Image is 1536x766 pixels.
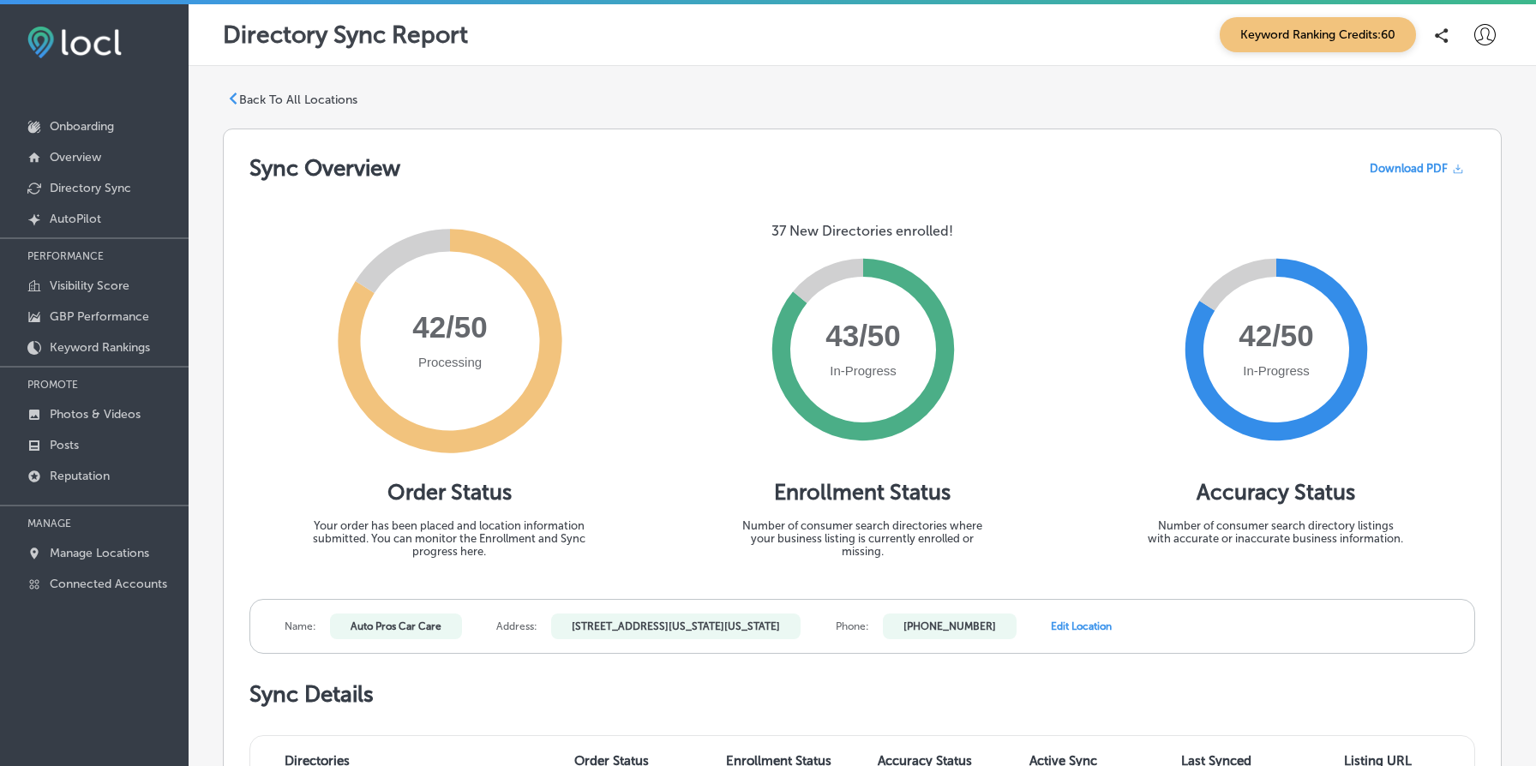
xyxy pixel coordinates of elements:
[1197,479,1355,506] h1: Accuracy Status
[330,613,462,639] p: Auto Pros Car Care
[239,93,357,107] p: Back To All Locations
[50,278,129,293] p: Visibility Score
[299,519,599,558] p: Your order has been placed and location information submitted. You can monitor the Enrollment and...
[734,519,991,558] p: Number of consumer search directories where your business listing is currently enrolled or missing.
[223,21,468,49] p: Directory Sync Report
[285,620,316,632] label: Name:
[50,212,101,226] p: AutoPilot
[1051,620,1112,632] a: Edit Location
[249,155,400,182] h1: Sync Overview
[50,309,149,324] p: GBP Performance
[551,613,801,639] p: [STREET_ADDRESS][US_STATE][US_STATE]
[227,93,357,108] a: Back To All Locations
[249,681,1475,708] h1: Sync Details
[496,620,537,632] label: Address:
[1370,162,1448,175] span: Download PDF
[771,223,953,239] p: 37 New Directories enrolled!
[1147,519,1404,545] p: Number of consumer search directory listings with accurate or inaccurate business information.
[27,27,122,58] img: fda3e92497d09a02dc62c9cd864e3231.png
[387,479,512,506] h1: Order Status
[50,340,150,355] p: Keyword Rankings
[50,150,101,165] p: Overview
[50,181,131,195] p: Directory Sync
[774,479,951,506] h1: Enrollment Status
[50,407,141,422] p: Photos & Videos
[50,577,167,591] p: Connected Accounts
[50,119,114,134] p: Onboarding
[50,469,110,483] p: Reputation
[1220,17,1416,52] span: Keyword Ranking Credits: 60
[50,546,149,560] p: Manage Locations
[836,620,869,632] label: Phone:
[50,438,79,452] p: Posts
[883,613,1017,639] p: [PHONE_NUMBER]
